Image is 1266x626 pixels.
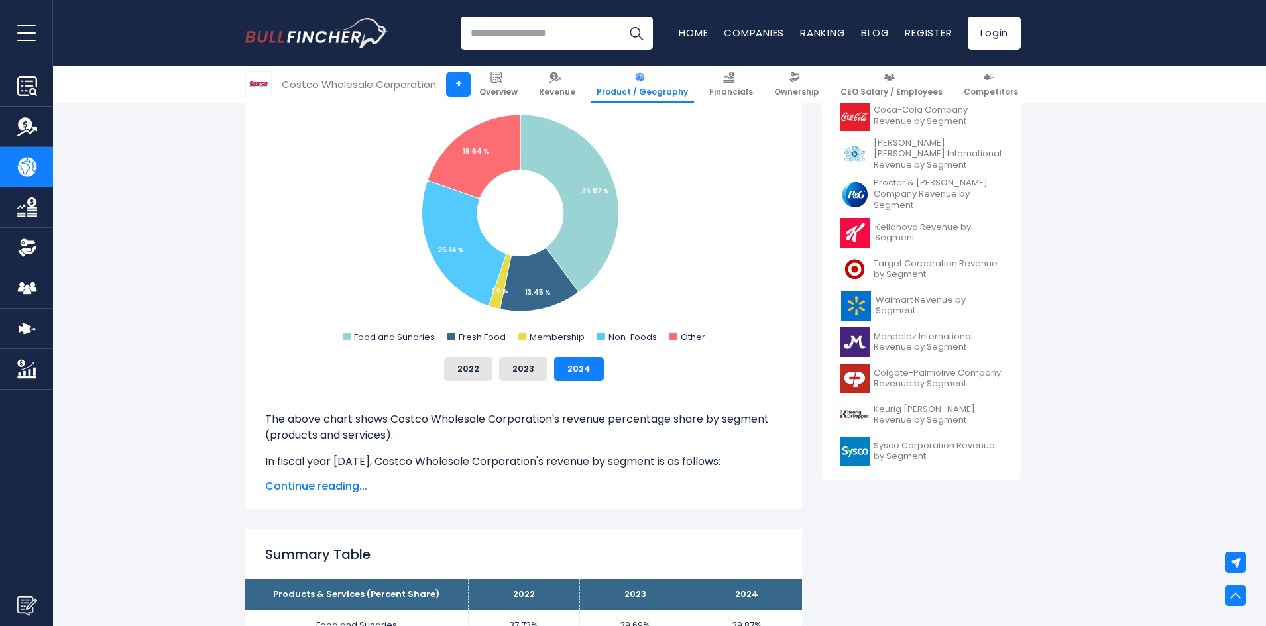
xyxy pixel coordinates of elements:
[964,87,1018,97] span: Competitors
[840,87,943,97] span: CEO Salary / Employees
[579,579,691,610] th: 2023
[591,66,694,103] a: Product / Geography
[437,245,464,255] tspan: 25.14 %
[832,134,1011,175] a: [PERSON_NAME] [PERSON_NAME] International Revenue by Segment
[840,180,870,209] img: PG logo
[800,26,845,40] a: Ranking
[703,66,759,103] a: Financials
[709,87,753,97] span: Financials
[876,295,1003,317] span: Walmart Revenue by Segment
[840,400,870,430] img: KDP logo
[245,18,388,48] img: Bullfincher logo
[17,238,37,258] img: Ownership
[840,254,870,284] img: TGT logo
[840,218,871,248] img: K logo
[768,66,825,103] a: Ownership
[597,87,688,97] span: Product / Geography
[874,404,1003,427] span: Keurig [PERSON_NAME] Revenue by Segment
[874,368,1003,390] span: Colgate-Palmolive Company Revenue by Segment
[265,545,782,564] h2: Summary Table
[265,81,782,346] svg: Costco Wholesale Corporation's Revenue Share by Segment
[875,222,1003,244] span: Kellanova Revenue by Segment
[840,101,870,131] img: KO logo
[832,174,1011,215] a: Procter & [PERSON_NAME] Company Revenue by Segment
[468,579,579,610] th: 2022
[874,331,1003,354] span: Mondelez International Revenue by Segment
[861,26,889,40] a: Blog
[681,331,705,343] text: Other
[530,331,585,343] text: Membership
[874,441,1003,463] span: Sysco Corporation Revenue by Segment
[446,72,471,97] a: +
[840,327,870,357] img: MDLZ logo
[282,77,436,92] div: Costco Wholesale Corporation
[832,360,1011,397] a: Colgate-Palmolive Company Revenue by Segment
[582,186,609,196] tspan: 39.87 %
[832,324,1011,360] a: Mondelez International Revenue by Segment
[905,26,952,40] a: Register
[958,66,1024,103] a: Competitors
[832,433,1011,470] a: Sysco Corporation Revenue by Segment
[832,98,1011,134] a: Coca-Cola Company Revenue by Segment
[840,291,872,321] img: WMT logo
[265,411,782,443] p: The above chart shows Costco Wholesale Corporation's revenue percentage share by segment (product...
[533,66,581,103] a: Revenue
[245,18,388,48] a: Go to homepage
[554,357,604,381] button: 2024
[724,26,784,40] a: Companies
[774,87,819,97] span: Ownership
[479,87,518,97] span: Overview
[832,287,1011,324] a: Walmart Revenue by Segment
[874,178,1003,211] span: Procter & [PERSON_NAME] Company Revenue by Segment
[834,66,949,103] a: CEO Salary / Employees
[620,17,653,50] button: Search
[874,258,1003,281] span: Target Corporation Revenue by Segment
[679,26,708,40] a: Home
[459,331,506,343] text: Fresh Food
[874,105,1003,127] span: Coca-Cola Company Revenue by Segment
[840,364,870,393] img: CL logo
[265,478,782,494] span: Continue reading...
[840,139,870,169] img: PM logo
[691,579,802,610] th: 2024
[246,72,271,97] img: COST logo
[968,17,1021,50] a: Login
[874,138,1003,172] span: [PERSON_NAME] [PERSON_NAME] International Revenue by Segment
[354,331,435,343] text: Food and Sundries
[608,331,657,343] text: Non-Foods
[539,87,575,97] span: Revenue
[492,286,508,296] tspan: 1.9 %
[832,251,1011,287] a: Target Corporation Revenue by Segment
[463,146,489,156] tspan: 19.64 %
[444,357,492,381] button: 2022
[245,579,468,610] th: Products & Services (Percent Share)
[499,357,547,381] button: 2023
[525,287,551,297] tspan: 13.45 %
[832,215,1011,251] a: Kellanova Revenue by Segment
[840,437,870,466] img: SYY logo
[832,397,1011,433] a: Keurig [PERSON_NAME] Revenue by Segment
[265,454,782,470] p: In fiscal year [DATE], Costco Wholesale Corporation's revenue by segment is as follows:
[473,66,524,103] a: Overview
